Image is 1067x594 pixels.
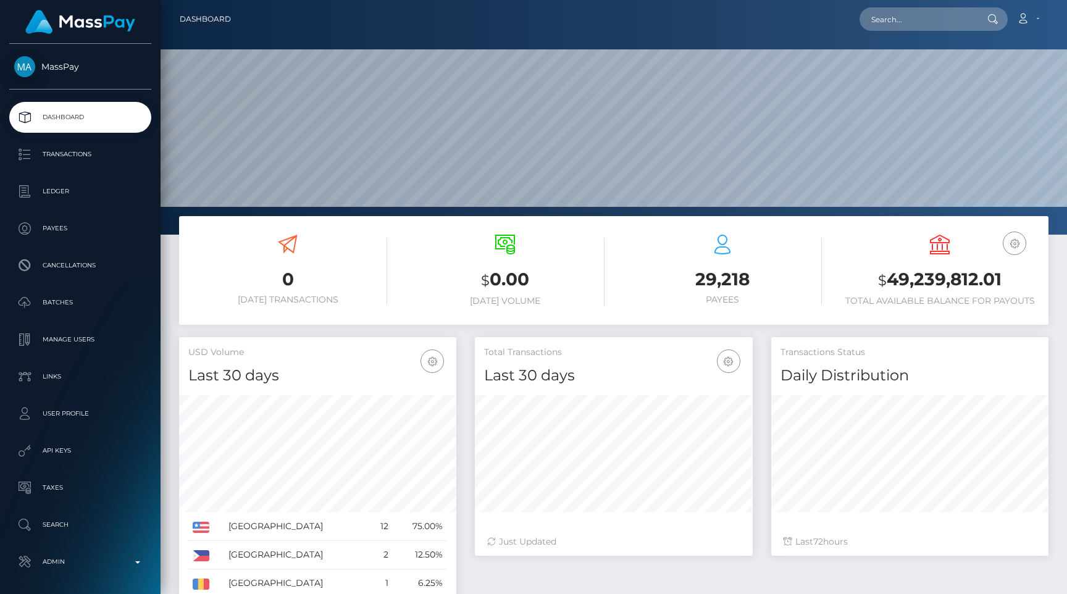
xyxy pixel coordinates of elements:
[487,535,740,548] div: Just Updated
[623,267,822,291] h3: 29,218
[14,108,146,127] p: Dashboard
[840,267,1039,293] h3: 49,239,812.01
[369,541,393,569] td: 2
[193,579,209,590] img: RO.png
[193,550,209,561] img: PH.png
[9,213,151,244] a: Payees
[188,295,387,305] h6: [DATE] Transactions
[25,10,135,34] img: MassPay Logo
[878,272,887,289] small: $
[813,536,823,547] span: 72
[484,365,743,387] h4: Last 30 days
[14,516,146,534] p: Search
[14,367,146,386] p: Links
[14,256,146,275] p: Cancellations
[9,546,151,577] a: Admin
[780,346,1039,359] h5: Transactions Status
[14,441,146,460] p: API Keys
[14,56,35,77] img: MassPay
[14,330,146,349] p: Manage Users
[9,139,151,170] a: Transactions
[224,541,369,569] td: [GEOGRAPHIC_DATA]
[369,512,393,541] td: 12
[481,272,490,289] small: $
[9,102,151,133] a: Dashboard
[9,472,151,503] a: Taxes
[9,287,151,318] a: Batches
[784,535,1036,548] div: Last hours
[9,176,151,207] a: Ledger
[193,522,209,533] img: US.png
[14,219,146,238] p: Payees
[780,365,1039,387] h4: Daily Distribution
[180,6,231,32] a: Dashboard
[406,296,605,306] h6: [DATE] Volume
[406,267,605,293] h3: 0.00
[188,365,447,387] h4: Last 30 days
[860,7,976,31] input: Search...
[14,404,146,423] p: User Profile
[224,512,369,541] td: [GEOGRAPHIC_DATA]
[9,61,151,72] span: MassPay
[14,479,146,497] p: Taxes
[188,267,387,291] h3: 0
[9,509,151,540] a: Search
[14,293,146,312] p: Batches
[393,512,448,541] td: 75.00%
[9,361,151,392] a: Links
[623,295,822,305] h6: Payees
[188,346,447,359] h5: USD Volume
[14,553,146,571] p: Admin
[9,250,151,281] a: Cancellations
[9,435,151,466] a: API Keys
[14,182,146,201] p: Ledger
[840,296,1039,306] h6: Total Available Balance for Payouts
[9,324,151,355] a: Manage Users
[9,398,151,429] a: User Profile
[14,145,146,164] p: Transactions
[484,346,743,359] h5: Total Transactions
[393,541,448,569] td: 12.50%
